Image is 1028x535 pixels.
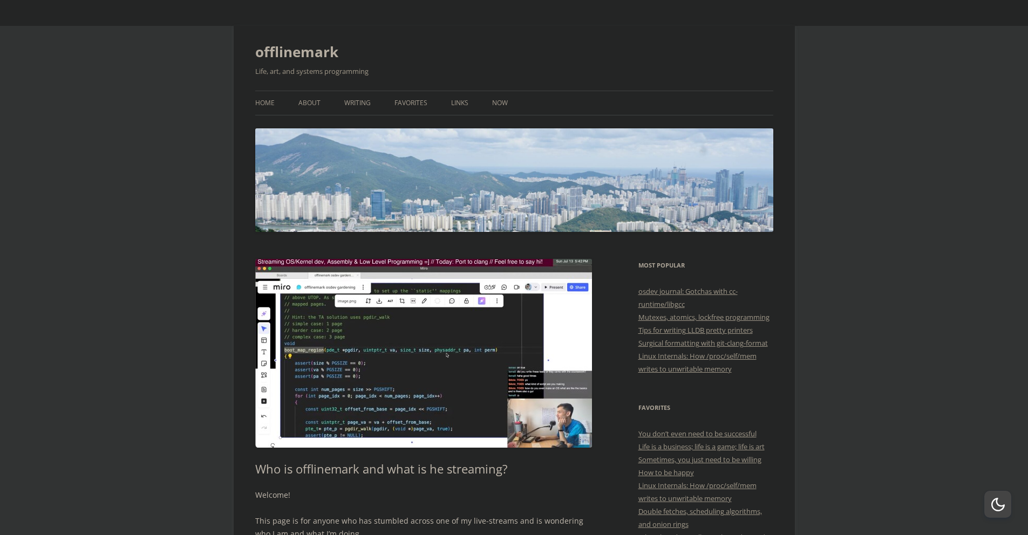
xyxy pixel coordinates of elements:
[255,489,593,502] p: Welcome!
[638,351,757,374] a: Linux Internals: How /proc/self/mem writes to unwritable memory
[638,312,770,322] a: Mutexes, atomics, lockfree programming
[394,91,427,115] a: Favorites
[638,455,761,464] a: Sometimes, you just need to be willing
[255,65,773,78] h2: Life, art, and systems programming
[638,481,757,503] a: Linux Internals: How /proc/self/mem writes to unwritable memory
[638,286,738,309] a: osdev journal: Gotchas with cc-runtime/libgcc
[255,462,593,476] h1: Who is offlinemark and what is he streaming?
[298,91,321,115] a: About
[638,401,773,414] h3: Favorites
[255,128,773,232] img: offlinemark
[638,338,768,348] a: Surgical formatting with git-clang-format
[255,91,275,115] a: Home
[451,91,468,115] a: Links
[492,91,508,115] a: Now
[638,259,773,272] h3: Most Popular
[638,442,765,451] a: Life is a business; life is a game; life is art
[344,91,371,115] a: Writing
[638,468,694,477] a: How to be happy
[638,429,757,438] a: You don’t even need to be successful
[638,325,753,335] a: Tips for writing LLDB pretty printers
[255,39,338,65] a: offlinemark
[638,506,762,529] a: Double fetches, scheduling algorithms, and onion rings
